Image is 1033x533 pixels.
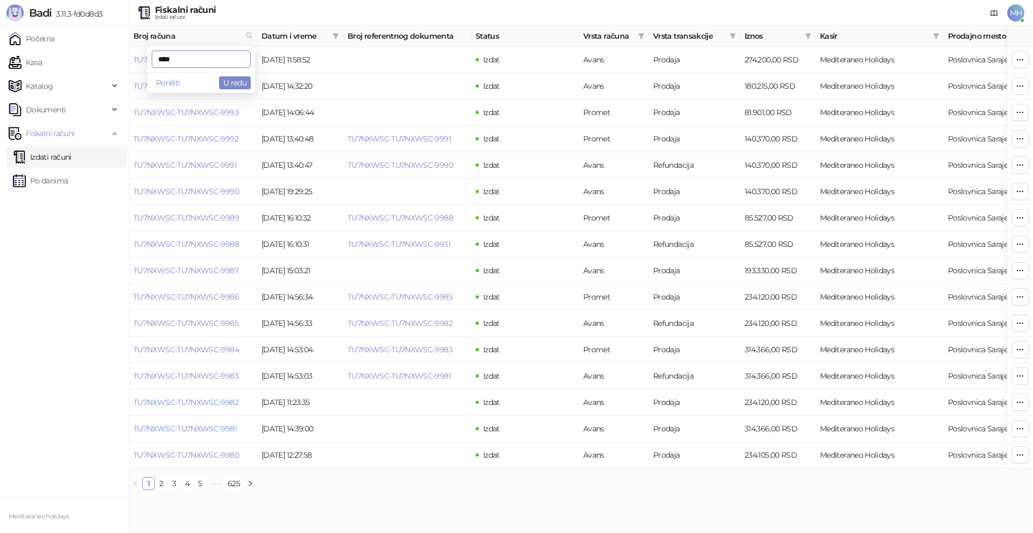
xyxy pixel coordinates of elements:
[129,363,257,389] td: TU7NXWSC-TU7NXWSC-9983
[579,47,649,73] td: Avans
[13,170,68,191] a: Po danima
[129,477,142,490] li: Prethodna strana
[803,28,813,44] span: filter
[483,134,500,144] span: Izdat
[483,187,500,196] span: Izdat
[579,389,649,416] td: Avans
[129,258,257,284] td: TU7NXWSC-TU7NXWSC-9987
[257,47,343,73] td: [DATE] 11:58:52
[579,126,649,152] td: Promet
[133,187,239,196] a: TU7NXWSC-TU7NXWSC-9990
[348,160,453,170] a: TU7NXWSC-TU7NXWSC-9990
[152,76,185,89] button: Poništi
[579,258,649,284] td: Avans
[348,213,453,223] a: TU7NXWSC-TU7NXWSC-9988
[740,337,816,363] td: 314.366,00 RSD
[143,478,154,489] a: 1
[820,30,929,42] span: Kasir
[181,478,193,489] a: 4
[257,389,343,416] td: [DATE] 11:23:35
[805,33,811,39] span: filter
[9,513,69,520] small: Mediteraneo holidays
[348,292,452,302] a: TU7NXWSC-TU7NXWSC-9985
[649,126,740,152] td: Prodaja
[740,389,816,416] td: 234.120,00 RSD
[9,52,42,73] a: Kasa
[129,389,257,416] td: TU7NXWSC-TU7NXWSC-9982
[579,310,649,337] td: Avans
[181,477,194,490] li: 4
[483,397,500,407] span: Izdat
[816,126,944,152] td: Mediteraneo Holidays
[257,442,343,468] td: [DATE] 12:27:58
[579,416,649,442] td: Avans
[257,416,343,442] td: [DATE] 14:39:00
[244,477,257,490] button: right
[257,73,343,100] td: [DATE] 14:32:20
[986,4,1003,22] a: Dokumentacija
[816,363,944,389] td: Mediteraneo Holidays
[649,47,740,73] td: Prodaja
[579,26,649,47] th: Vrsta računa
[649,26,740,47] th: Vrsta transakcije
[649,284,740,310] td: Prodaja
[740,152,816,179] td: 140.370,00 RSD
[483,108,500,117] span: Izdat
[740,442,816,468] td: 234.105,00 RSD
[129,126,257,152] td: TU7NXWSC-TU7NXWSC-9992
[816,205,944,231] td: Mediteraneo Holidays
[816,310,944,337] td: Mediteraneo Holidays
[579,284,649,310] td: Promet
[483,450,500,460] span: Izdat
[740,179,816,205] td: 140.370,00 RSD
[816,73,944,100] td: Mediteraneo Holidays
[194,478,206,489] a: 5
[155,15,216,20] div: Izdati računi
[638,33,645,39] span: filter
[649,100,740,126] td: Prodaja
[816,442,944,468] td: Mediteraneo Holidays
[207,477,224,490] span: •••
[816,47,944,73] td: Mediteraneo Holidays
[579,363,649,389] td: Avans
[129,231,257,258] td: TU7NXWSC-TU7NXWSC-9988
[129,205,257,231] td: TU7NXWSC-TU7NXWSC-9989
[649,310,740,337] td: Refundacija
[483,160,500,170] span: Izdat
[579,73,649,100] td: Avans
[649,337,740,363] td: Prodaja
[740,100,816,126] td: 81.901,00 RSD
[579,205,649,231] td: Promet
[483,239,500,249] span: Izdat
[740,284,816,310] td: 234.120,00 RSD
[816,26,944,47] th: Kasir
[219,76,251,89] button: U redu
[579,442,649,468] td: Avans
[649,416,740,442] td: Prodaja
[579,100,649,126] td: Promet
[133,424,237,433] a: TU7NXWSC-TU7NXWSC-9981
[133,134,238,144] a: TU7NXWSC-TU7NXWSC-9992
[244,477,257,490] li: Sledeća strana
[740,310,816,337] td: 234.120,00 RSD
[740,363,816,389] td: 314.366,00 RSD
[579,179,649,205] td: Avans
[261,30,328,42] span: Datum i vreme
[257,258,343,284] td: [DATE] 15:03:21
[348,318,452,328] a: TU7NXWSC-TU7NXWSC-9982
[649,152,740,179] td: Refundacija
[649,363,740,389] td: Refundacija
[257,179,343,205] td: [DATE] 19:29:25
[653,30,725,42] span: Vrsta transakcije
[483,318,500,328] span: Izdat
[129,284,257,310] td: TU7NXWSC-TU7NXWSC-9986
[816,337,944,363] td: Mediteraneo Holidays
[579,231,649,258] td: Avans
[26,75,53,97] span: Katalog
[816,389,944,416] td: Mediteraneo Holidays
[129,26,257,47] th: Broj računa
[133,55,238,65] a: TU7NXWSC-TU7NXWSC-9995
[348,345,452,354] a: TU7NXWSC-TU7NXWSC-9983
[483,81,500,91] span: Izdat
[330,28,341,44] span: filter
